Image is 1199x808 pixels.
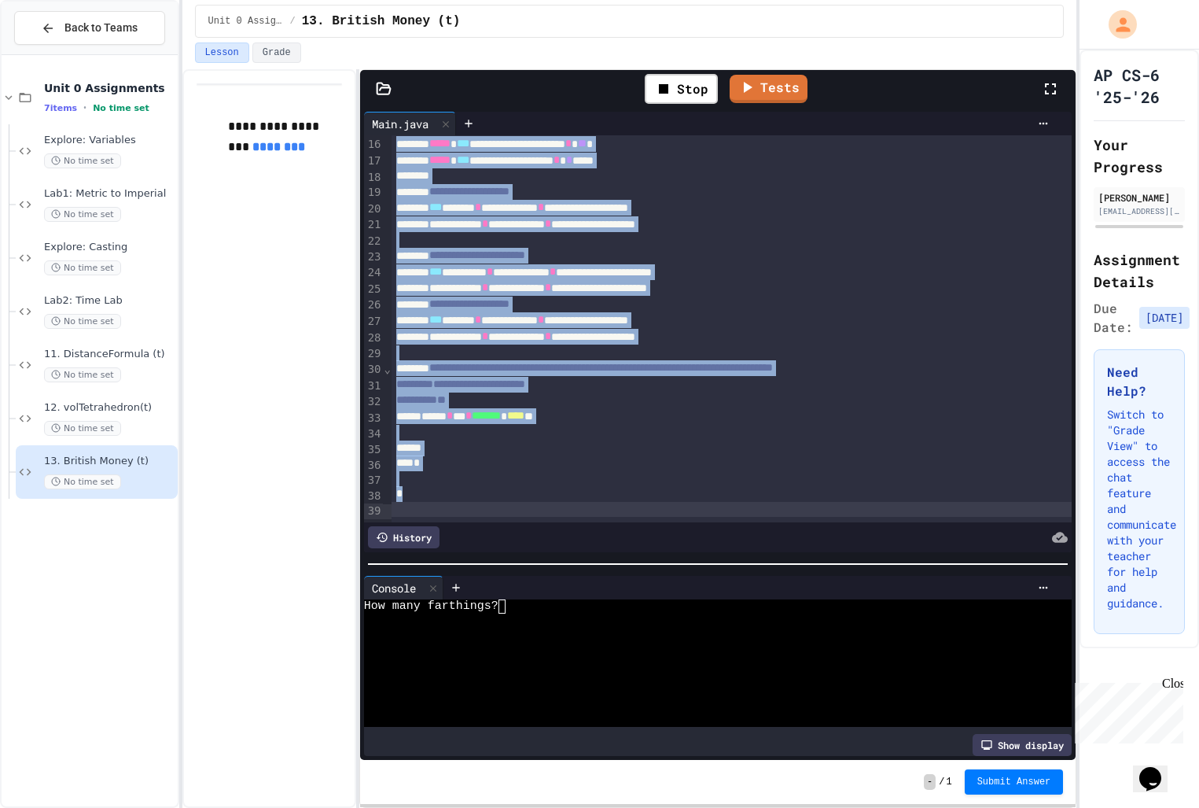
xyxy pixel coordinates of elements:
[364,473,384,489] div: 37
[44,421,121,436] span: No time set
[44,260,121,275] span: No time set
[44,401,175,415] span: 12. volTetrahedron(t)
[44,103,77,113] span: 7 items
[364,137,384,153] div: 16
[364,458,384,474] div: 36
[302,12,461,31] span: 13. British Money (t)
[1098,205,1180,217] div: [EMAIL_ADDRESS][DOMAIN_NAME]
[364,185,384,201] div: 19
[44,81,175,95] span: Unit 0 Assignments
[364,362,384,378] div: 30
[1094,249,1185,293] h2: Assignment Details
[44,294,175,308] span: Lab2: Time Lab
[252,42,301,63] button: Grade
[1068,677,1183,743] iframe: chat widget
[364,394,384,411] div: 32
[44,153,121,168] span: No time set
[364,116,436,132] div: Main.java
[977,776,1051,788] span: Submit Answer
[44,367,121,382] span: No time set
[364,346,384,362] div: 29
[208,15,284,28] span: Unit 0 Assignments
[364,314,384,330] div: 27
[44,241,175,254] span: Explore: Casting
[44,134,175,147] span: Explore: Variables
[364,489,384,504] div: 38
[364,504,384,519] div: 39
[44,187,175,201] span: Lab1: Metric to Imperial
[44,207,121,222] span: No time set
[364,442,384,458] div: 35
[1098,190,1180,205] div: [PERSON_NAME]
[364,170,384,186] div: 18
[364,265,384,282] div: 24
[14,11,165,45] button: Back to Teams
[364,217,384,234] div: 21
[64,20,138,36] span: Back to Teams
[1092,6,1141,42] div: My Account
[364,282,384,298] div: 25
[83,101,86,114] span: •
[44,314,121,329] span: No time set
[939,776,944,788] span: /
[364,600,498,614] span: How many farthings?
[364,153,384,170] div: 17
[1133,745,1183,792] iframe: chat widget
[1107,407,1171,611] p: Switch to "Grade View" to access the chat feature and communicate with your teacher for help and ...
[44,348,175,361] span: 11. DistanceFormula (t)
[364,411,384,427] div: 33
[290,15,296,28] span: /
[93,103,149,113] span: No time set
[364,112,456,135] div: Main.java
[1094,64,1185,108] h1: AP CS-6 '25-'26
[973,734,1072,756] div: Show display
[195,42,249,63] button: Lesson
[6,6,108,100] div: Chat with us now!Close
[730,75,807,103] a: Tests
[645,74,718,104] div: Stop
[44,474,121,489] span: No time set
[364,297,384,314] div: 26
[1139,307,1190,329] span: [DATE]
[1094,134,1185,178] h2: Your Progress
[364,249,384,266] div: 23
[364,378,384,395] div: 31
[364,426,384,442] div: 34
[44,455,175,468] span: 13. British Money (t)
[364,580,424,596] div: Console
[364,330,384,347] div: 28
[924,774,936,790] span: -
[1094,299,1133,337] span: Due Date:
[364,201,384,218] div: 20
[364,234,384,249] div: 22
[1107,363,1171,400] h3: Need Help?
[364,576,443,600] div: Console
[965,769,1064,795] button: Submit Answer
[946,776,951,788] span: 1
[368,526,440,548] div: History
[383,363,391,375] span: Fold line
